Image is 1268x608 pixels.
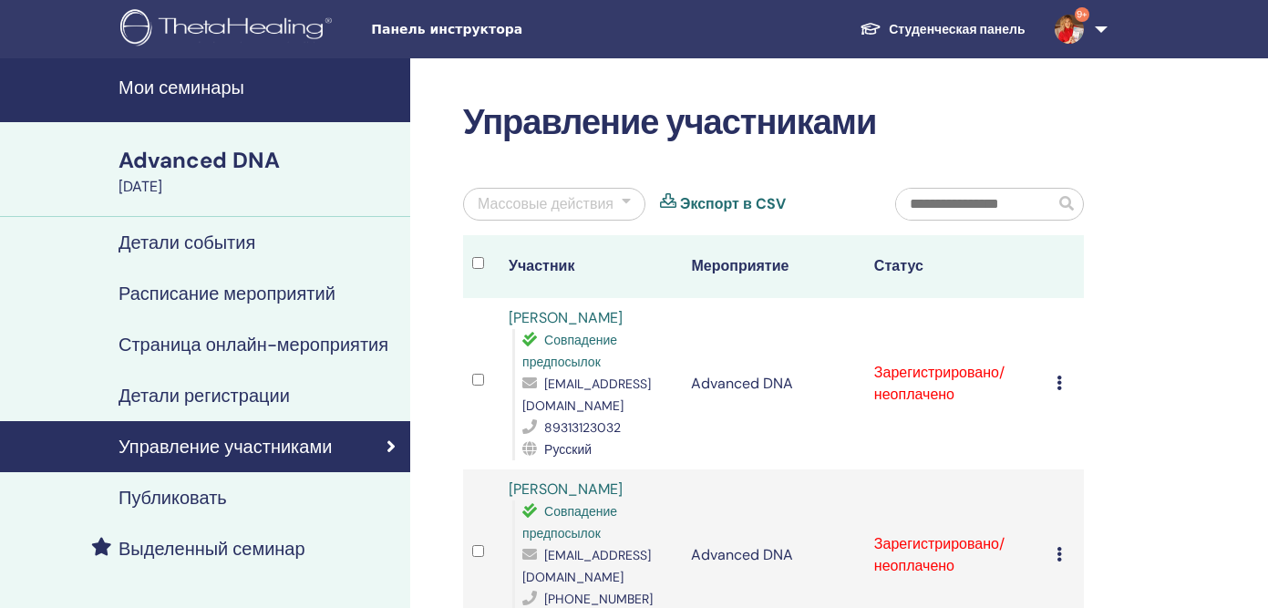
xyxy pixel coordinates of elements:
span: Панель инструктора [371,20,644,39]
th: Мероприятие [682,235,864,298]
h4: Управление участниками [119,436,332,458]
div: Массовые действия [478,193,613,215]
h2: Управление участниками [463,102,1084,144]
td: Advanced DNA [682,298,864,469]
span: [EMAIL_ADDRESS][DOMAIN_NAME] [522,376,651,414]
th: Статус [865,235,1047,298]
span: [EMAIL_ADDRESS][DOMAIN_NAME] [522,547,651,585]
span: Русский [544,441,592,458]
span: 9+ [1075,7,1089,22]
a: Advanced DNA[DATE] [108,145,410,198]
div: Advanced DNA [119,145,399,176]
span: 89313123032 [544,419,621,436]
img: logo.png [120,9,338,50]
img: graduation-cap-white.svg [860,21,881,36]
a: Экспорт в CSV [680,193,786,215]
h4: Расписание мероприятий [119,283,335,304]
div: [DATE] [119,176,399,198]
h4: Мои семинары [119,77,399,98]
h4: Выделенный семинар [119,538,305,560]
span: Совпадение предпосылок [522,503,617,541]
h4: Детали события [119,232,255,253]
a: Студенческая панель [845,13,1039,46]
span: Совпадение предпосылок [522,332,617,370]
span: [PHONE_NUMBER] [544,591,653,607]
h4: Публиковать [119,487,227,509]
a: [PERSON_NAME] [509,479,623,499]
th: Участник [500,235,682,298]
a: [PERSON_NAME] [509,308,623,327]
h4: Страница онлайн-мероприятия [119,334,388,356]
h4: Детали регистрации [119,385,290,407]
img: default.jpg [1055,15,1084,44]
